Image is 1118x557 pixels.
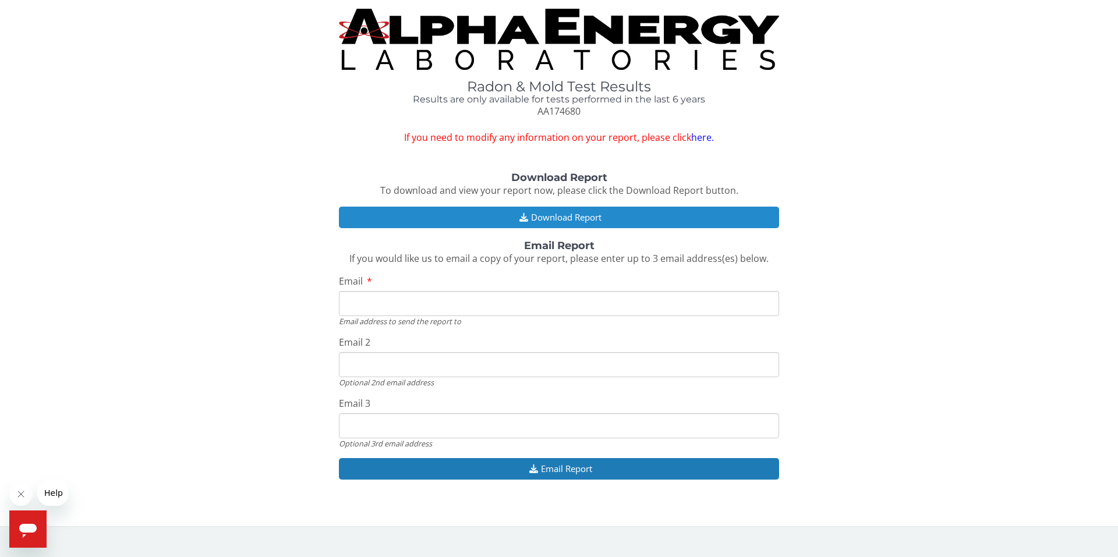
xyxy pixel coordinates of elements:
a: here. [691,131,714,144]
h1: Radon & Mold Test Results [339,79,779,94]
span: AA174680 [537,105,581,118]
h4: Results are only available for tests performed in the last 6 years [339,94,779,105]
strong: Download Report [511,171,607,184]
iframe: Close message [9,483,33,506]
span: If you would like us to email a copy of your report, please enter up to 3 email address(es) below. [349,252,769,265]
img: TightCrop.jpg [339,9,779,70]
iframe: Button to launch messaging window [9,510,47,548]
span: Email 2 [339,336,370,349]
div: Email address to send the report to [339,316,779,327]
span: Email 3 [339,397,370,410]
iframe: Message from company [37,480,68,506]
span: Email [339,275,363,288]
button: Download Report [339,207,779,228]
div: Optional 2nd email address [339,377,779,388]
strong: Email Report [524,239,595,252]
div: Optional 3rd email address [339,438,779,449]
span: To download and view your report now, please click the Download Report button. [380,184,738,197]
span: If you need to modify any information on your report, please click [339,131,779,144]
button: Email Report [339,458,779,480]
